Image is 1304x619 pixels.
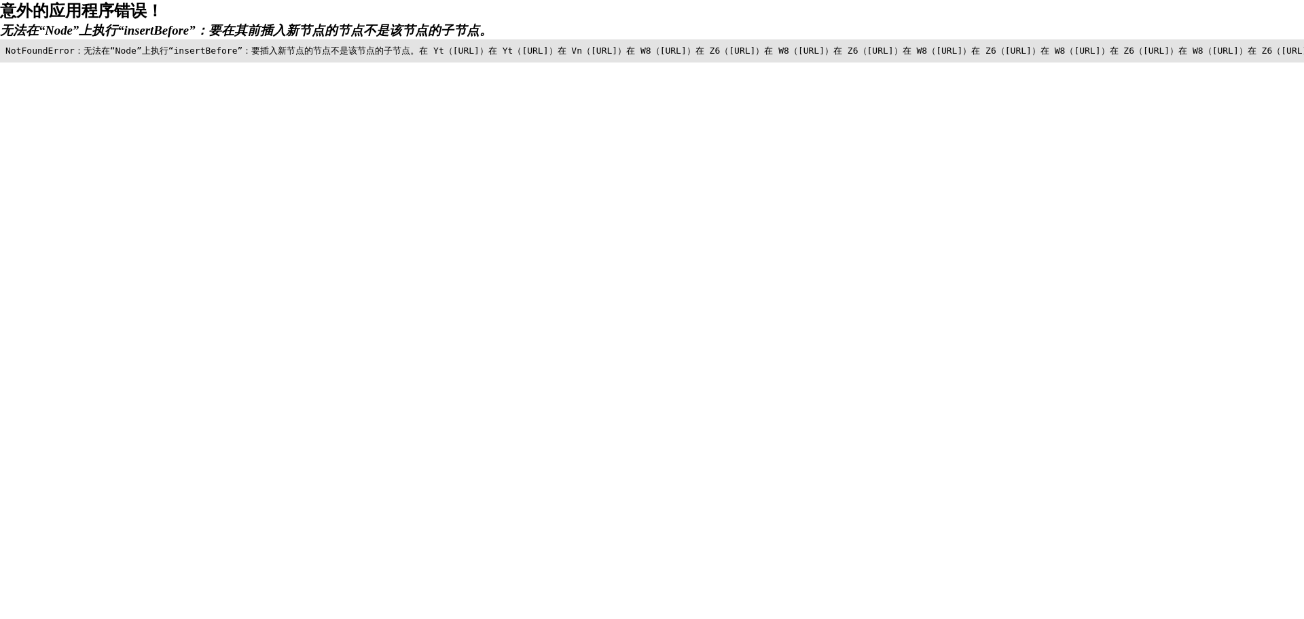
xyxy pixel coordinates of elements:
[833,46,903,56] font: 在 Z6（[URL]）
[488,46,558,56] font: 在 Yt（[URL]）
[695,46,765,56] font: 在 Z6（[URL]）
[1178,46,1248,56] font: 在 W8（[URL]）
[971,46,1040,56] font: 在 Z6（[URL]）
[626,46,695,56] font: 在 W8（[URL]）
[764,46,833,56] font: 在 W8（[URL]）
[419,46,488,56] font: 在 Yt（[URL]）
[558,46,627,56] font: 在 Vn（[URL]）
[903,46,972,56] font: 在 W8（[URL]）
[1110,46,1179,56] font: 在 Z6（[URL]）
[1040,46,1110,56] font: 在 W8（[URL]）
[5,46,419,56] font: NotFoundError：无法在“Node”上执行“insertBefore”：要插入新节点的节点不是该节点的子节点。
